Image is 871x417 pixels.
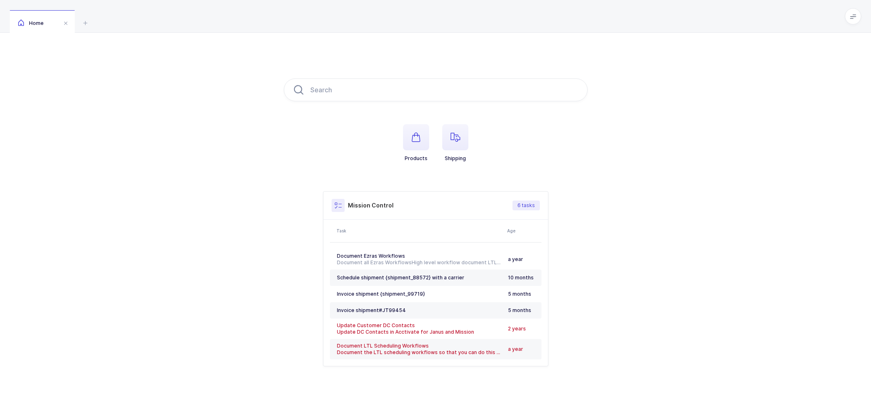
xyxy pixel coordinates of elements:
[442,124,468,162] button: Shipping
[517,202,535,209] span: 6 tasks
[403,124,429,162] button: Products
[348,201,394,210] h3: Mission Control
[18,20,44,26] span: Home
[284,78,588,101] input: Search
